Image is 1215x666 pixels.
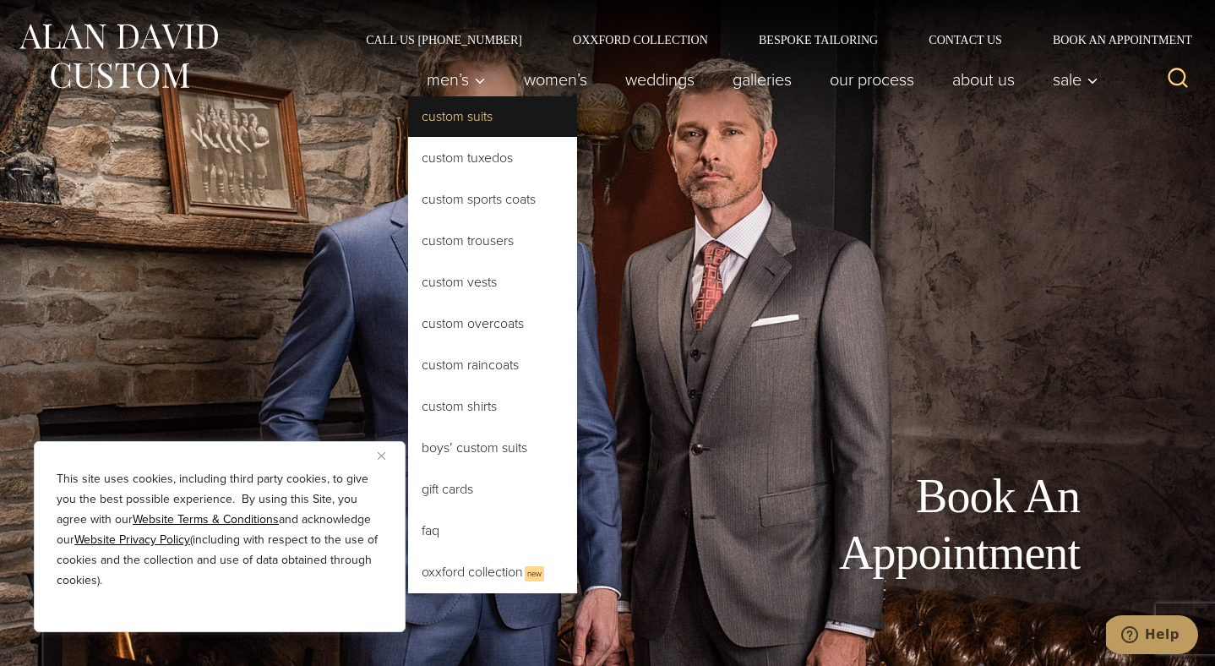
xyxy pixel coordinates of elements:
img: Close [378,452,385,460]
a: weddings [607,63,714,96]
a: Custom Vests [408,262,577,303]
a: Custom Trousers [408,221,577,261]
a: Galleries [714,63,811,96]
span: New [525,566,544,581]
a: Website Privacy Policy [74,531,190,549]
a: Call Us [PHONE_NUMBER] [341,34,548,46]
a: Custom Shirts [408,386,577,427]
a: Bespoke Tailoring [733,34,903,46]
a: Oxxford Collection [548,34,733,46]
a: Website Terms & Conditions [133,510,279,528]
a: Gift Cards [408,469,577,510]
button: Sale sub menu toggle [1034,63,1108,96]
img: Alan David Custom [17,19,220,94]
button: View Search Form [1158,59,1198,100]
nav: Secondary Navigation [341,34,1198,46]
a: Custom Raincoats [408,345,577,385]
a: Custom Suits [408,96,577,137]
a: Oxxford CollectionNew [408,552,577,593]
iframe: Opens a widget where you can chat to one of our agents [1106,615,1198,658]
a: Our Process [811,63,934,96]
button: Close [378,445,398,466]
a: Book an Appointment [1027,34,1198,46]
a: Boys’ Custom Suits [408,428,577,468]
a: Custom Sports Coats [408,179,577,220]
p: This site uses cookies, including third party cookies, to give you the best possible experience. ... [57,469,383,591]
h1: Book An Appointment [700,468,1080,581]
nav: Primary Navigation [408,63,1108,96]
a: Custom Tuxedos [408,138,577,178]
button: Men’s sub menu toggle [408,63,505,96]
a: Contact Us [903,34,1027,46]
a: Custom Overcoats [408,303,577,344]
a: About Us [934,63,1034,96]
a: Women’s [505,63,607,96]
a: FAQ [408,510,577,551]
